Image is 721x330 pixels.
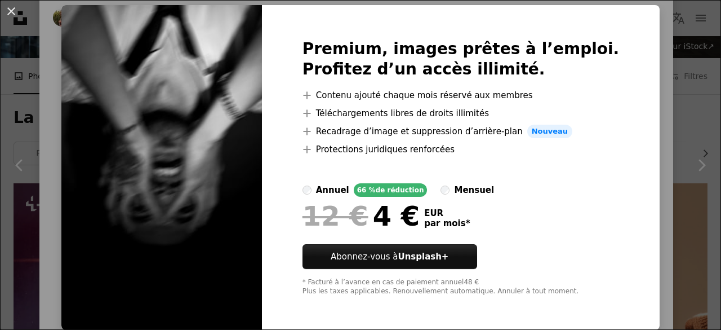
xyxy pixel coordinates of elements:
input: mensuel [440,186,449,195]
li: Protections juridiques renforcées [302,143,620,156]
div: annuel [316,183,349,197]
button: Abonnez-vous àUnsplash+ [302,244,477,269]
span: Nouveau [527,125,572,138]
input: annuel66 %de réduction [302,186,311,195]
span: par mois * [424,218,470,228]
strong: Unsplash+ [398,252,448,262]
li: Recadrage d’image et suppression d’arrière-plan [302,125,620,138]
img: photo-1740989093435-5fef78dc7a13 [61,5,262,330]
li: Contenu ajouté chaque mois réservé aux membres [302,89,620,102]
span: EUR [424,208,470,218]
div: 66 % de réduction [354,183,428,197]
span: 12 € [302,201,368,231]
li: Téléchargements libres de droits illimités [302,107,620,120]
div: 4 € [302,201,420,231]
div: * Facturé à l’avance en cas de paiement annuel 48 € Plus les taxes applicables. Renouvellement au... [302,278,620,296]
div: mensuel [454,183,494,197]
h2: Premium, images prêtes à l’emploi. Profitez d’un accès illimité. [302,39,620,80]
